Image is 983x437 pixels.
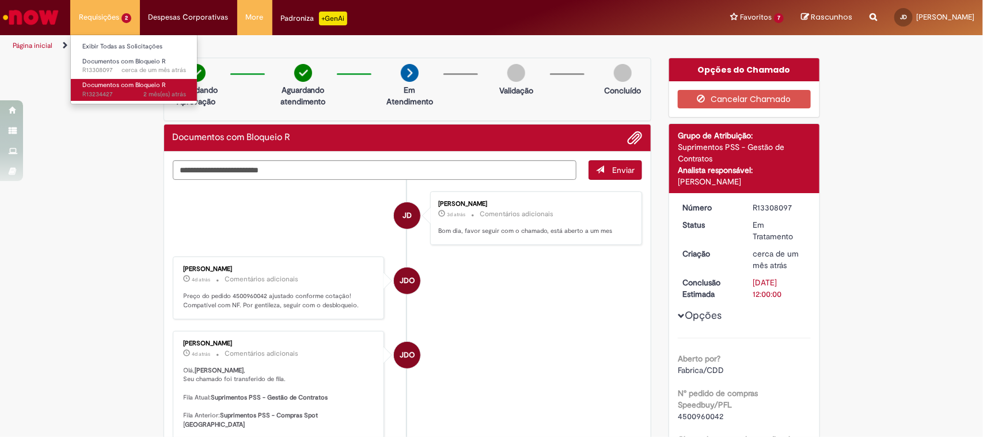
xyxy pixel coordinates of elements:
span: 4500960042 [678,411,723,421]
span: cerca de um mês atrás [753,248,799,270]
h2: Documentos com Bloqueio R Histórico de tíquete [173,133,291,143]
dt: Status [674,219,745,231]
b: Suprimentos PSS - Compras Spot [GEOGRAPHIC_DATA] [184,411,320,429]
button: Adicionar anexos [627,130,642,145]
a: Aberto R13234427 : Documentos com Bloqueio R [71,79,198,100]
span: 4d atrás [192,351,211,357]
b: N° pedido de compras Speedbuy/PFL [678,388,758,410]
span: R13308097 [82,66,186,75]
span: JDO [400,267,415,295]
dt: Criação [674,248,745,259]
div: Opções do Chamado [669,58,819,81]
textarea: Digite sua mensagem aqui... [173,160,577,180]
span: JDO [400,341,415,369]
span: Rascunhos [811,12,852,22]
img: ServiceNow [1,6,60,29]
div: Padroniza [281,12,347,25]
span: Documentos com Bloqueio R [82,81,166,89]
div: Suprimentos PSS - Gestão de Contratos [678,141,811,164]
time: 26/08/2025 07:30:59 [447,211,465,218]
b: [PERSON_NAME] [195,366,244,375]
div: [PERSON_NAME] [678,176,811,187]
p: +GenAi [319,12,347,25]
img: check-circle-green.png [294,64,312,82]
time: 25/08/2025 15:13:34 [192,276,211,283]
b: Aberto por? [678,353,720,364]
span: 2 [122,13,131,23]
div: Grupo de Atribuição: [678,130,811,141]
small: Comentários adicionais [225,349,299,359]
img: img-circle-grey.png [614,64,632,82]
p: Preço do pedido 4500960042 ajustado conforme cotação! Compatível com NF. Por gentileza, seguir co... [184,292,375,310]
span: More [246,12,264,23]
ul: Trilhas de página [9,35,647,56]
dt: Conclusão Estimada [674,277,745,300]
b: Suprimentos PSS - Gestão de Contratos [211,393,328,402]
span: Documentos com Bloqueio R [82,57,166,66]
small: Comentários adicionais [225,274,299,284]
a: Exibir Todas as Solicitações [71,40,198,53]
div: Analista responsável: [678,164,811,176]
span: Favoritos [740,12,772,23]
span: JD [403,202,412,229]
a: Aberto R13308097 : Documentos com Bloqueio R [71,55,198,77]
time: 25/08/2025 15:09:19 [192,351,211,357]
time: 21/07/2025 08:19:26 [122,66,186,74]
span: JD [900,13,907,21]
dt: Número [674,202,745,213]
time: 02/07/2025 10:35:31 [143,90,186,99]
div: Jessica de Oliveira Parenti [394,342,420,368]
div: Em Tratamento [753,219,807,242]
div: Jessica de Oliveira Parenti [394,268,420,294]
div: [PERSON_NAME] [184,266,375,273]
img: arrow-next.png [401,64,419,82]
span: Despesas Corporativas [149,12,229,23]
ul: Requisições [70,35,198,104]
button: Enviar [589,160,642,180]
a: Rascunhos [801,12,852,23]
small: Comentários adicionais [480,209,553,219]
span: Enviar [612,165,635,175]
div: [DATE] 12:00:00 [753,277,807,300]
div: [PERSON_NAME] [184,340,375,347]
span: 3d atrás [447,211,465,218]
p: Aguardando atendimento [275,84,331,107]
a: Página inicial [13,41,52,50]
button: Cancelar Chamado [678,90,811,108]
span: Fabrica/CDD [678,365,724,375]
p: Concluído [604,85,641,96]
span: Requisições [79,12,119,23]
span: 7 [774,13,784,23]
p: Bom dia, favor seguir com o chamado, está aberto a um mes [438,227,630,236]
span: 4d atrás [192,276,211,283]
time: 21/07/2025 08:19:25 [753,248,799,270]
div: 21/07/2025 08:19:25 [753,248,807,271]
div: Julia Dutra [394,202,420,229]
p: Em Atendimento [382,84,438,107]
span: [PERSON_NAME] [916,12,974,22]
div: R13308097 [753,202,807,213]
span: cerca de um mês atrás [122,66,186,74]
div: [PERSON_NAME] [438,201,630,208]
span: 2 mês(es) atrás [143,90,186,99]
span: R13234427 [82,90,186,99]
img: img-circle-grey.png [507,64,525,82]
p: Validação [499,85,533,96]
p: Olá, , Seu chamado foi transferido de fila. Fila Atual: Fila Anterior: [184,366,375,430]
